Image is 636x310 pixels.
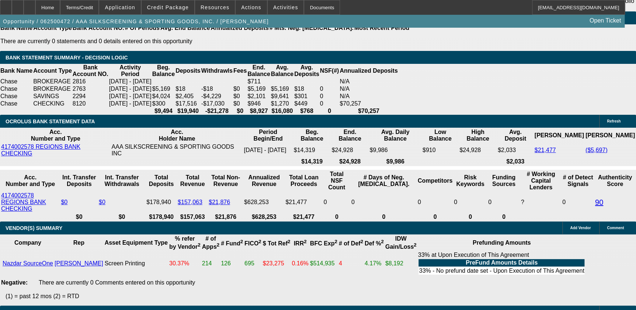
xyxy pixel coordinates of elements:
b: IRR [293,240,306,247]
th: High Balance [459,128,497,142]
span: Refresh [607,119,621,123]
th: Funding Sources [488,170,520,191]
sup: 2 [240,239,243,244]
td: $946 [247,100,270,107]
th: $14,319 [293,158,331,165]
td: $24,928 [459,143,497,157]
td: [DATE] - [DATE] [109,85,152,93]
p: There are currently 0 statements and 0 details entered on this opportunity [0,38,409,45]
td: 0 [562,192,594,213]
b: # of Def [339,240,363,247]
td: 0 [320,100,340,107]
th: Int. Transfer Withdrawals [98,170,145,191]
th: # of Detect Signals [562,170,594,191]
span: OCROLUS BANK STATEMENT DATA [6,118,95,124]
td: $24,928 [331,143,368,157]
button: Actions [236,0,267,14]
div: 33% at Upon Execution of This Agreement [418,252,585,275]
button: Application [99,0,140,14]
td: $514,935 [310,251,338,276]
td: $0 [233,100,247,107]
th: 0 [320,107,340,115]
b: Rep [73,240,84,246]
th: 0 [417,213,453,221]
td: $5,169 [247,85,270,93]
sup: 2 [198,242,200,248]
th: -$21,278 [201,107,233,115]
th: Total Revenue [177,170,208,191]
td: 214 [202,251,220,276]
td: $4,024 [152,93,175,100]
b: FICO [244,240,261,247]
b: Prefunding Amounts [473,240,531,246]
a: $157,063 [178,199,202,205]
th: 0 [488,213,520,221]
td: $0 [233,93,247,100]
td: 30.37% [169,251,201,276]
td: CHECKING [33,100,72,107]
td: [DATE] - [DATE] [109,93,152,100]
td: BROKERAGE [33,85,72,93]
td: [DATE] - [DATE] [109,100,152,107]
td: N/A [339,78,398,85]
span: Opportunity / 062500472 / AAA SILKSCREENING & SPORTING GOODS, INC. / [PERSON_NAME] [3,18,269,24]
button: Credit Package [142,0,194,14]
td: N/A [339,85,398,93]
span: Activities [273,4,298,10]
td: $5,169 [152,85,175,93]
td: [DATE] - [DATE] [243,143,292,157]
td: 0 [320,93,340,100]
th: $0 [98,213,145,221]
th: Account Type [33,64,72,78]
th: Period Begin/End [243,128,292,142]
td: 33% - No prefund date set - Upon Execution of This Agreement [418,267,584,275]
span: Resources [201,4,229,10]
td: $2,405 [175,93,201,100]
td: 695 [244,251,262,276]
th: $70,257 [339,107,398,115]
button: Resources [195,0,235,14]
th: $2,033 [497,158,534,165]
b: Company [14,240,41,246]
th: 0 [453,213,487,221]
td: N/A [339,93,398,100]
th: $24,928 [331,158,368,165]
td: $301 [294,93,320,100]
th: Risk Keywords [453,170,487,191]
td: 2294 [72,93,109,100]
a: 90 [595,198,603,206]
td: -$4,229 [201,93,233,100]
a: ($5,697) [585,147,608,153]
td: 4.17% [364,251,384,276]
p: (1) = past 12 mos (2) = RTD [6,293,636,300]
sup: 2 [381,239,383,244]
a: Nazdar SourceOne [3,260,53,266]
td: 2816 [72,78,109,85]
span: Refresh to pull Number of Working Capital Lenders [521,199,524,205]
th: [PERSON_NAME] [585,128,635,142]
a: $0 [99,199,105,205]
th: Annualized Deposits [339,64,398,78]
td: $178,940 [146,192,177,213]
td: $2,033 [497,143,534,157]
a: 4174002578 REGIONS BANK CHECKING [1,144,80,156]
td: Screen Printing [104,251,168,276]
td: 0 [417,192,453,213]
th: Sum of the Total NSF Count and Total Overdraft Fee Count from Ocrolus [323,170,350,191]
td: $21,477 [285,192,322,213]
th: Avg. Balance [271,64,294,78]
th: $157,063 [177,213,208,221]
span: Add Vendor [570,226,591,230]
div: $70,257 [340,100,397,107]
b: BFC Exp [310,240,337,247]
th: $19,940 [175,107,201,115]
td: $18 [294,85,320,93]
span: Credit Package [147,4,189,10]
td: BROKERAGE [33,78,72,85]
td: -$17,030 [201,100,233,107]
b: Negative: [1,279,28,286]
th: $628,253 [244,213,284,221]
sup: 2 [288,239,290,244]
td: $2,101 [247,93,270,100]
b: $ Tot Ref [263,240,291,247]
